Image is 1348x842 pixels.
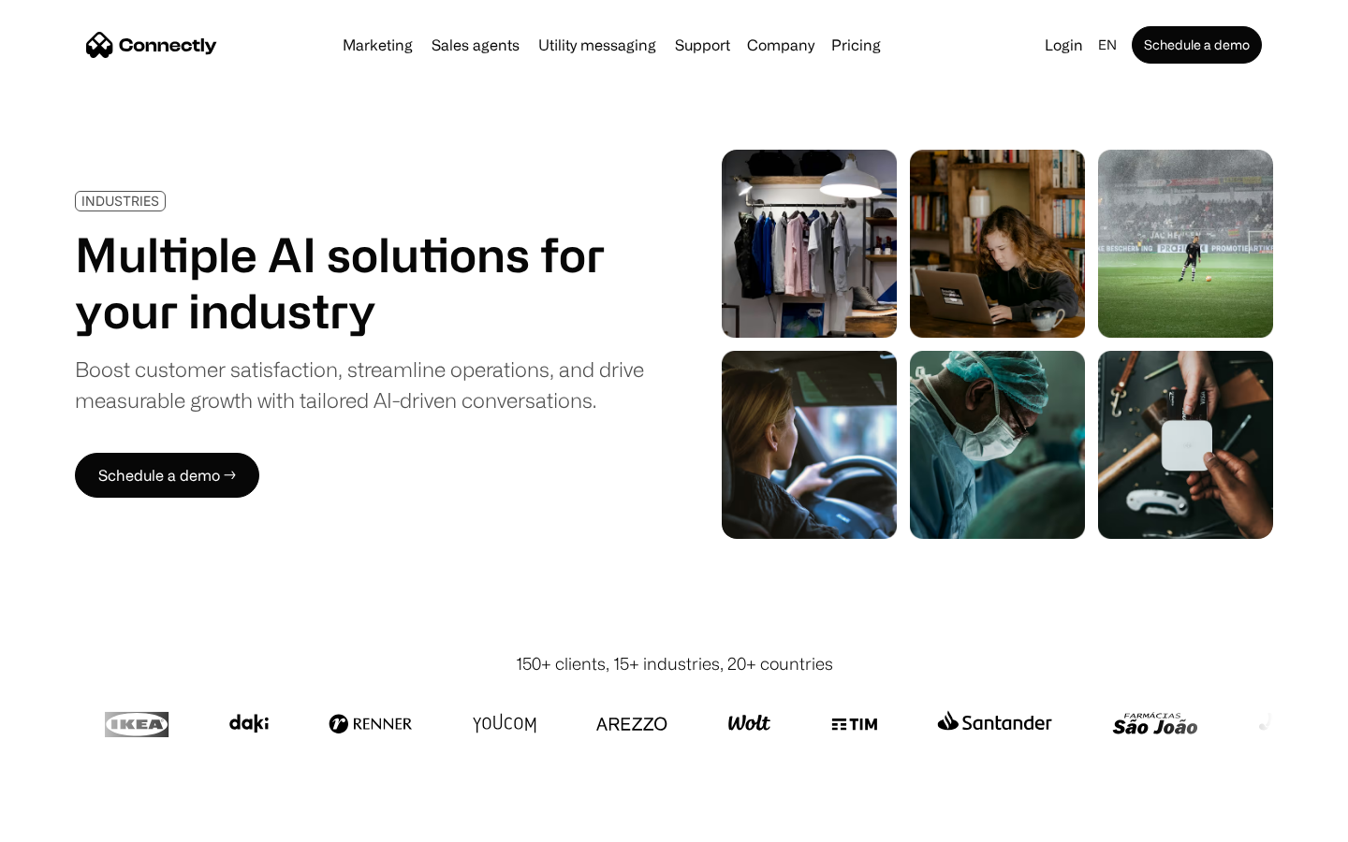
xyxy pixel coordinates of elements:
div: 150+ clients, 15+ industries, 20+ countries [516,651,833,676]
div: INDUSTRIES [81,194,159,208]
a: Schedule a demo [1132,26,1262,64]
a: Login [1037,32,1091,58]
a: Marketing [335,37,420,52]
a: Support [667,37,738,52]
div: en [1098,32,1117,58]
aside: Language selected: English [19,807,112,835]
h1: Multiple AI solutions for your industry [75,226,644,339]
div: Boost customer satisfaction, streamline operations, and drive measurable growth with tailored AI-... [75,354,644,415]
ul: Language list [37,809,112,835]
a: Utility messaging [531,37,664,52]
a: Schedule a demo → [75,453,259,498]
div: Company [747,32,814,58]
a: Sales agents [424,37,527,52]
a: Pricing [824,37,888,52]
